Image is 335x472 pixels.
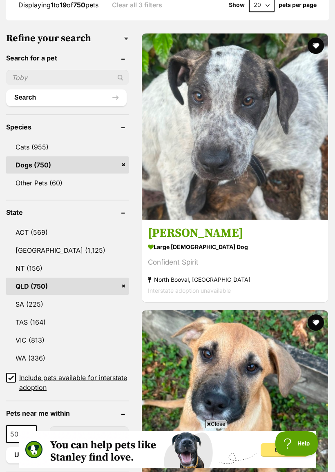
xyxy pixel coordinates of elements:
[148,241,322,253] strong: large [DEMOGRAPHIC_DATA] Dog
[6,174,129,191] a: Other Pets (60)
[6,224,129,241] a: ACT (569)
[6,260,129,277] a: NT (156)
[6,89,127,106] button: Search
[308,314,324,331] button: favourite
[6,156,129,174] a: Dogs (750)
[229,2,245,8] span: Show
[148,257,322,268] div: Confident Spirit
[148,274,322,285] strong: North Booval, [GEOGRAPHIC_DATA]
[6,447,127,463] button: Update
[6,209,129,216] header: State
[6,425,37,443] span: 50km
[6,314,129,331] a: TAS (164)
[6,70,129,85] input: Toby
[6,296,129,313] a: SA (225)
[6,242,129,259] a: [GEOGRAPHIC_DATA] (1,125)
[142,33,328,220] img: Greedy Smurf - Australian Cattle Dog x Bull Arab Dog
[7,428,36,440] span: 50km
[19,373,129,392] span: Include pets available for interstate adoption
[205,420,227,428] span: Close
[50,426,129,442] input: postcode
[6,350,129,367] a: WA (336)
[6,54,129,62] header: Search for a pet
[6,33,129,44] h3: Refine your search
[51,1,54,9] strong: 1
[18,1,98,9] span: Displaying to of pets
[6,373,129,392] a: Include pets available for interstate adoption
[275,431,319,456] iframe: Help Scout Beacon - Open
[142,220,328,303] a: [PERSON_NAME] large [DEMOGRAPHIC_DATA] Dog Confident Spirit North Booval, [GEOGRAPHIC_DATA] Inter...
[60,1,67,9] strong: 19
[73,1,85,9] strong: 750
[279,2,317,8] label: pets per page
[148,226,322,241] h3: [PERSON_NAME]
[6,278,129,295] a: QLD (750)
[6,332,129,349] a: VIC (813)
[6,123,129,131] header: Species
[308,38,324,54] button: favourite
[112,1,162,9] a: Clear all 3 filters
[19,431,316,468] iframe: Advertisement
[6,138,129,156] a: Cats (955)
[6,410,129,417] header: Pets near me within
[148,287,231,294] span: Interstate adoption unavailable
